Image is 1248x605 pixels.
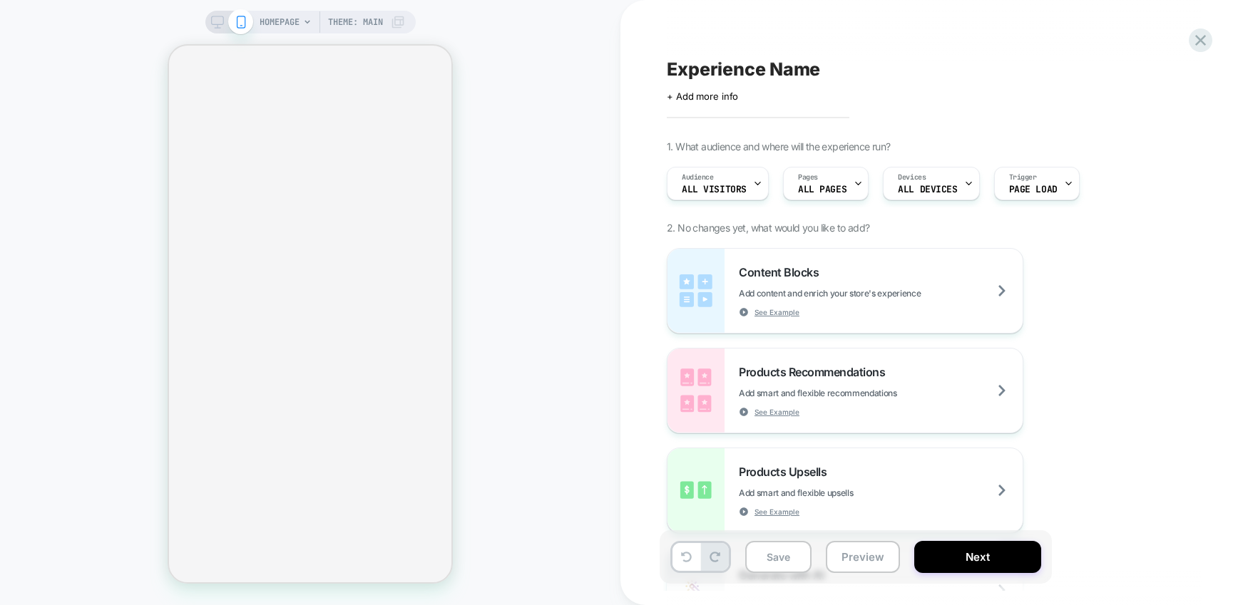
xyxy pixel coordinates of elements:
span: Theme: MAIN [328,11,383,33]
button: Save [745,541,812,573]
button: Next [914,541,1041,573]
span: See Example [755,307,799,317]
span: See Example [755,407,799,417]
span: Devices [898,172,926,182]
span: + Add more info [667,91,738,102]
span: Page Load [1009,185,1058,195]
span: ALL PAGES [798,185,847,195]
span: 2. No changes yet, what would you like to add? [667,222,869,234]
button: Preview [826,541,900,573]
span: Products Upsells [739,465,834,479]
span: Products Recommendations [739,365,892,379]
span: Pages [798,172,818,182]
span: ALL DEVICES [898,185,957,195]
span: HOMEPAGE [260,11,300,33]
span: 1. What audience and where will the experience run? [667,140,890,152]
span: Trigger [1009,172,1037,182]
span: Add smart and flexible recommendations [739,388,968,398]
span: Content Blocks [739,265,826,279]
span: See Example [755,507,799,517]
span: Add content and enrich your store's experience [739,288,992,299]
span: Add smart and flexible upsells [739,487,924,498]
span: Audience [682,172,714,182]
span: Experience Name [667,58,820,80]
span: All Visitors [682,185,747,195]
